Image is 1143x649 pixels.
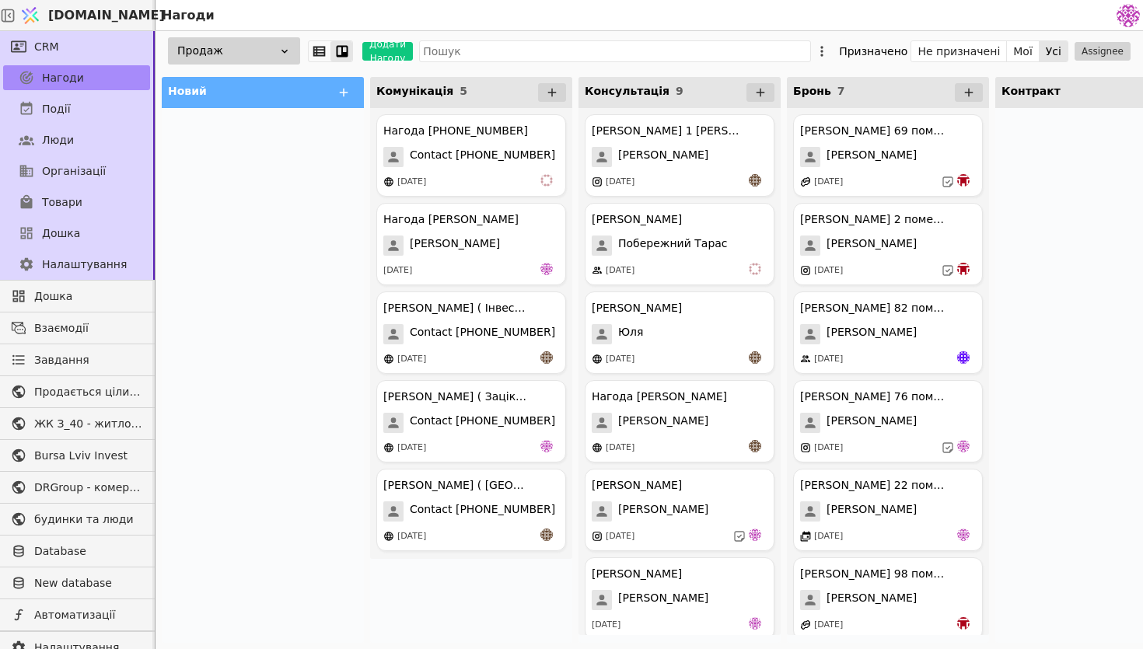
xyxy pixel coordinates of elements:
img: online-store.svg [383,442,394,453]
img: people.svg [800,354,811,365]
img: de [749,617,761,630]
span: Побережний Тарас [618,236,728,256]
a: Налаштування [3,252,150,277]
div: [PERSON_NAME] 76 помешкання [PERSON_NAME] [800,389,948,405]
span: [PERSON_NAME] [827,590,917,610]
a: [DOMAIN_NAME] [16,1,156,30]
span: Contact [PHONE_NUMBER] [410,413,555,433]
img: de [957,529,970,541]
button: Не призначені [911,40,1007,62]
img: vi [749,263,761,275]
span: Contact [PHONE_NUMBER] [410,501,555,522]
div: [PERSON_NAME] ( Зацікавленна у покупці квартири )Contact [PHONE_NUMBER][DATE]de [376,380,566,462]
img: affiliate-program.svg [800,619,811,630]
input: Пошук [419,40,811,62]
div: [DATE] [592,619,620,632]
a: Дошка [3,221,150,246]
span: [PERSON_NAME] [827,147,917,167]
img: an [749,440,761,452]
span: Нагоди [42,70,84,86]
span: DRGroup - комерційна нерухоомість [34,480,142,496]
div: [DATE] [606,441,634,455]
div: [PERSON_NAME] 1 [PERSON_NAME] [592,123,739,139]
img: de [957,440,970,452]
div: Нагода [PERSON_NAME] [383,211,519,228]
div: [PERSON_NAME] 69 помешкання [PERSON_NAME] [800,123,948,139]
button: Усі [1040,40,1068,62]
img: online-store.svg [592,442,603,453]
span: 5 [460,85,467,97]
div: [DATE] [397,353,426,366]
div: [PERSON_NAME] [592,566,682,582]
span: [PERSON_NAME] [827,413,917,433]
a: Bursa Lviv Invest [3,443,150,468]
div: [PERSON_NAME] 1 [PERSON_NAME][PERSON_NAME][DATE]an [585,114,774,197]
div: Нагода [PERSON_NAME] [592,389,727,405]
div: [DATE] [383,264,412,277]
button: Додати Нагоду [362,42,413,61]
img: online-store.svg [383,176,394,187]
a: New database [3,570,150,595]
h2: Нагоди [156,6,215,25]
img: de [540,263,553,275]
a: Взаємодії [3,316,150,340]
div: Нагода [PERSON_NAME][PERSON_NAME][DATE]de [376,203,566,285]
div: [PERSON_NAME] 69 помешкання [PERSON_NAME][PERSON_NAME][DATE]bo [793,114,983,197]
button: Мої [1007,40,1040,62]
div: [PERSON_NAME]Юля[DATE]an [585,291,774,374]
a: Продається цілий будинок [PERSON_NAME] нерухомість [3,379,150,404]
img: bo [957,263,970,275]
div: [DATE] [814,353,843,366]
span: [PERSON_NAME] [618,590,708,610]
img: an [749,174,761,187]
a: Організації [3,159,150,183]
span: Дошка [34,288,142,305]
a: Події [3,96,150,121]
span: Контракт [1001,85,1061,97]
a: будинки та люди [3,507,150,532]
a: Люди [3,127,150,152]
div: [PERSON_NAME] 98 помешкання [PERSON_NAME] [800,566,948,582]
img: Logo [19,1,42,30]
span: [PERSON_NAME] [618,501,708,522]
span: Contact [PHONE_NUMBER] [410,324,555,344]
div: [PERSON_NAME] 22 помешкання курдонери[PERSON_NAME][DATE]de [793,469,983,551]
img: events.svg [800,531,811,542]
div: [PERSON_NAME] ( Зацікавленна у покупці квартири ) [383,389,531,405]
span: 9 [676,85,683,97]
span: Database [34,543,142,560]
span: Консультація [585,85,669,97]
div: [PERSON_NAME] 82 помешкання [PERSON_NAME] [800,300,948,316]
a: Додати Нагоду [353,42,413,61]
div: [PERSON_NAME] 2 помешкання [PERSON_NAME] [800,211,948,228]
span: будинки та люди [34,511,142,528]
div: [DATE] [606,530,634,543]
span: ЖК З_40 - житлова та комерційна нерухомість класу Преміум [34,416,142,432]
span: Завдання [34,352,89,368]
img: instagram.svg [592,176,603,187]
span: Комунікація [376,85,453,97]
div: [PERSON_NAME] ( Інвестиція )Contact [PHONE_NUMBER][DATE]an [376,291,566,374]
img: online-store.svg [383,531,394,542]
div: [DATE] [606,353,634,366]
div: [PERSON_NAME] 2 помешкання [PERSON_NAME][PERSON_NAME][DATE]bo [793,203,983,285]
div: [PERSON_NAME] ( Інвестиція ) [383,300,531,316]
div: [PERSON_NAME] [592,300,682,316]
a: ЖК З_40 - житлова та комерційна нерухомість класу Преміум [3,411,150,436]
div: Нагода [PERSON_NAME][PERSON_NAME][DATE]an [585,380,774,462]
span: Новий [168,85,207,97]
span: [DOMAIN_NAME] [48,6,165,25]
span: Автоматизації [34,607,142,623]
span: Продається цілий будинок [PERSON_NAME] нерухомість [34,384,142,400]
a: Товари [3,190,150,215]
img: an [749,351,761,364]
div: [DATE] [397,530,426,543]
img: affiliate-program.svg [800,176,811,187]
div: Продаж [168,37,300,65]
span: Люди [42,132,74,148]
div: [PERSON_NAME] 76 помешкання [PERSON_NAME][PERSON_NAME][DATE]de [793,380,983,462]
img: Яр [957,351,970,364]
span: [PERSON_NAME] [827,324,917,344]
img: de [749,529,761,541]
div: Нагода [PHONE_NUMBER] [383,123,528,139]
